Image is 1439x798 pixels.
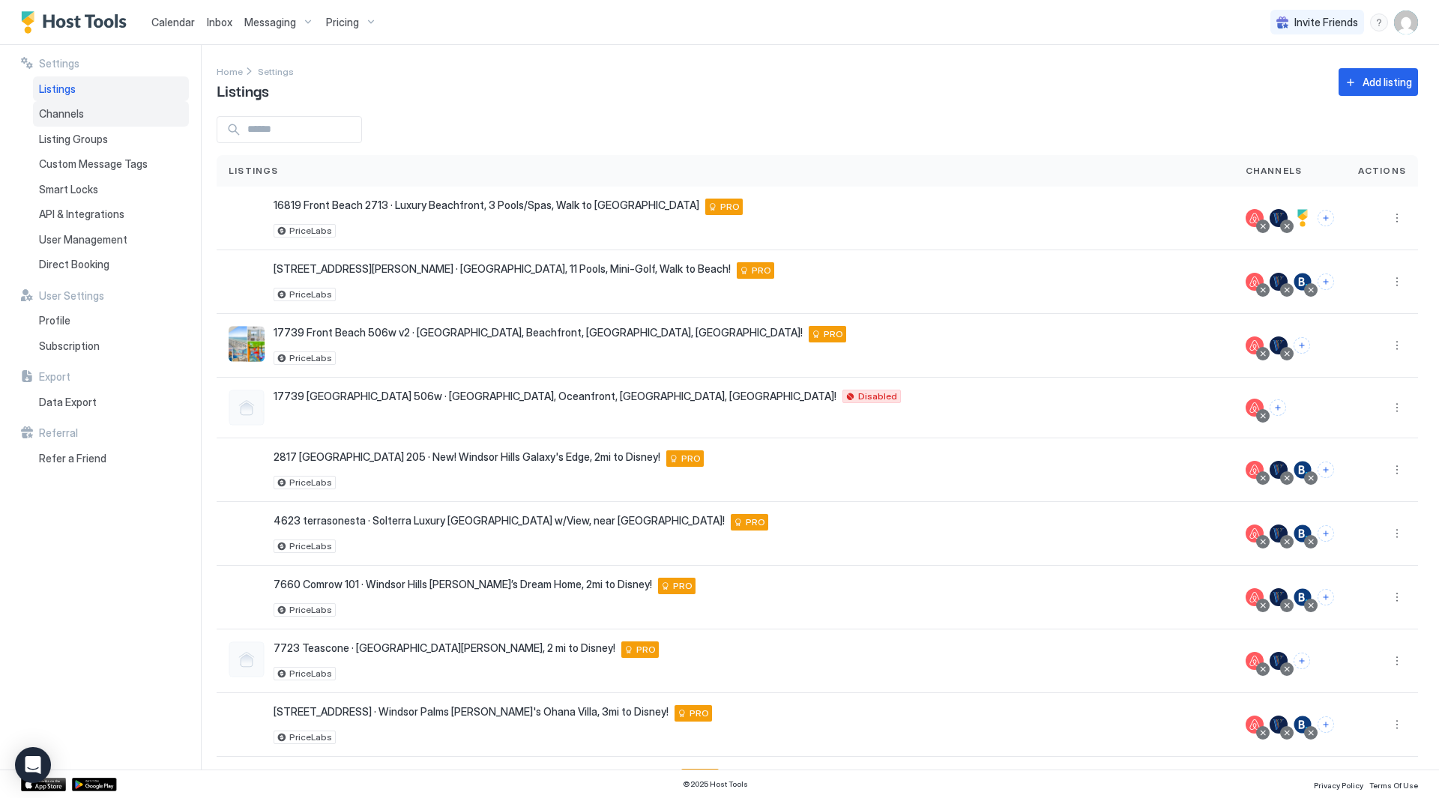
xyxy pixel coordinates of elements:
[229,450,265,486] div: listing image
[33,446,189,471] a: Refer a Friend
[1318,273,1334,290] button: Connect channels
[1314,776,1363,792] a: Privacy Policy
[1394,10,1418,34] div: User profile
[274,705,669,719] span: [STREET_ADDRESS] · Windsor Palms [PERSON_NAME]'s Ohana Villa, 3mi to Disney!
[33,227,189,253] a: User Management
[274,390,836,403] span: 17739 [GEOGRAPHIC_DATA] 506w · [GEOGRAPHIC_DATA], Oceanfront, [GEOGRAPHIC_DATA], [GEOGRAPHIC_DATA]!
[1388,716,1406,734] button: More options
[39,289,104,303] span: User Settings
[1388,525,1406,542] div: menu
[274,641,615,655] span: 7723 Teascone · [GEOGRAPHIC_DATA][PERSON_NAME], 2 mi to Disney!
[217,63,243,79] div: Breadcrumb
[1318,210,1334,226] button: Connect channels
[33,151,189,177] a: Custom Message Tags
[1318,525,1334,542] button: Connect channels
[241,117,361,142] input: Input Field
[1318,462,1334,478] button: Connect channels
[1294,653,1310,669] button: Connect channels
[1388,461,1406,479] div: menu
[39,82,76,96] span: Listings
[1388,273,1406,291] div: menu
[1388,336,1406,354] button: More options
[1318,589,1334,605] button: Connect channels
[1246,164,1303,178] span: Channels
[39,426,78,440] span: Referral
[207,16,232,28] span: Inbox
[274,450,660,464] span: 2817 [GEOGRAPHIC_DATA] 205 · New! Windsor Hills Galaxy's Edge, 2mi to Disney!
[1388,461,1406,479] button: More options
[326,16,359,29] span: Pricing
[746,516,765,529] span: PRO
[1270,399,1286,416] button: Connect channels
[72,778,117,791] a: Google Play Store
[1388,588,1406,606] div: menu
[274,199,699,212] span: 16819 Front Beach 2713 · Luxury Beachfront, 3 Pools/Spas, Walk to [GEOGRAPHIC_DATA]
[39,233,127,247] span: User Management
[1339,68,1418,96] button: Add listing
[1388,399,1406,417] div: menu
[229,514,265,550] div: listing image
[39,208,124,221] span: API & Integrations
[673,579,693,593] span: PRO
[274,326,803,339] span: 17739 Front Beach 506w v2 · [GEOGRAPHIC_DATA], Beachfront, [GEOGRAPHIC_DATA], [GEOGRAPHIC_DATA]!
[207,14,232,30] a: Inbox
[33,252,189,277] a: Direct Booking
[21,11,133,34] a: Host Tools Logo
[39,396,97,409] span: Data Export
[1294,16,1358,29] span: Invite Friends
[1388,209,1406,227] div: menu
[33,101,189,127] a: Channels
[1388,336,1406,354] div: menu
[33,127,189,152] a: Listing Groups
[33,177,189,202] a: Smart Locks
[39,370,70,384] span: Export
[39,339,100,353] span: Subscription
[33,390,189,415] a: Data Export
[21,778,66,791] a: App Store
[1369,776,1418,792] a: Terms Of Use
[824,327,843,341] span: PRO
[33,202,189,227] a: API & Integrations
[39,107,84,121] span: Channels
[1388,652,1406,670] button: More options
[1388,209,1406,227] button: More options
[1388,273,1406,291] button: More options
[1358,164,1406,178] span: Actions
[274,769,675,782] span: [STREET_ADDRESS] · Windsor's Avengers Villa, [GEOGRAPHIC_DATA], 6mi to Disney!
[33,308,189,333] a: Profile
[720,200,740,214] span: PRO
[39,258,109,271] span: Direct Booking
[229,326,265,362] div: listing image
[217,66,243,77] span: Home
[39,133,108,146] span: Listing Groups
[1318,716,1334,733] button: Connect channels
[39,57,79,70] span: Settings
[1388,525,1406,542] button: More options
[683,779,748,789] span: © 2025 Host Tools
[15,747,51,783] div: Open Intercom Messenger
[1294,337,1310,354] button: Connect channels
[690,707,709,720] span: PRO
[636,643,656,656] span: PRO
[229,199,265,235] div: listing image
[33,333,189,359] a: Subscription
[1388,652,1406,670] div: menu
[1363,74,1412,90] div: Add listing
[1388,716,1406,734] div: menu
[217,63,243,79] a: Home
[258,63,294,79] div: Breadcrumb
[39,452,106,465] span: Refer a Friend
[681,452,701,465] span: PRO
[151,16,195,28] span: Calendar
[244,16,296,29] span: Messaging
[1388,588,1406,606] button: More options
[752,264,771,277] span: PRO
[1388,399,1406,417] button: More options
[151,14,195,30] a: Calendar
[39,314,70,327] span: Profile
[39,183,98,196] span: Smart Locks
[258,63,294,79] a: Settings
[217,79,269,101] span: Listings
